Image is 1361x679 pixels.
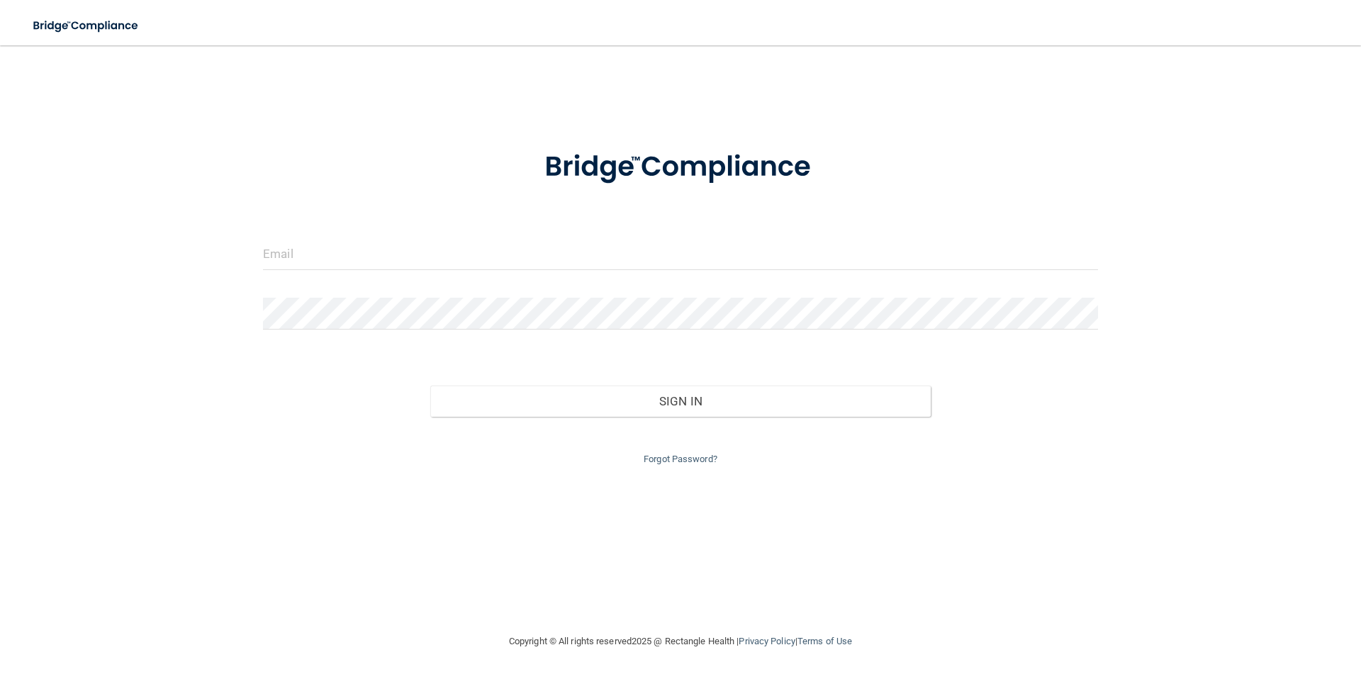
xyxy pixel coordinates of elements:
img: bridge_compliance_login_screen.278c3ca4.svg [515,130,846,204]
button: Sign In [430,386,931,417]
a: Privacy Policy [739,636,795,646]
a: Forgot Password? [644,454,717,464]
a: Terms of Use [797,636,852,646]
input: Email [263,238,1098,270]
div: Copyright © All rights reserved 2025 @ Rectangle Health | | [422,619,939,664]
img: bridge_compliance_login_screen.278c3ca4.svg [21,11,152,40]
